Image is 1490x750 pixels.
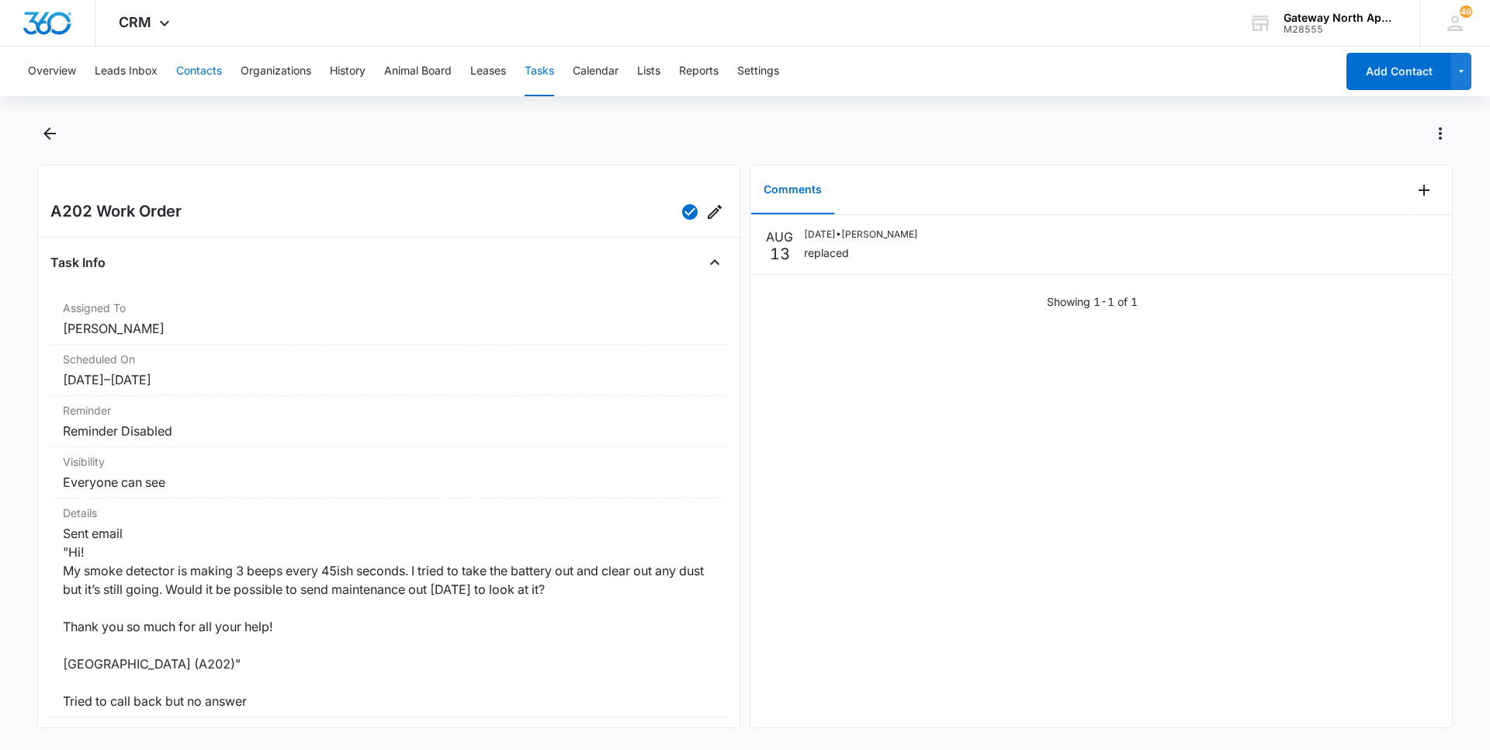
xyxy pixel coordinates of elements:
div: Assigned To[PERSON_NAME] [50,293,727,345]
button: Edit [702,200,727,224]
button: Lists [637,47,660,96]
p: AUG [766,227,793,246]
h2: A202 Work Order [50,200,182,224]
span: 49 [1460,5,1472,18]
button: Back [37,121,61,146]
span: CRM [119,14,151,30]
div: notifications count [1460,5,1472,18]
button: Tasks [525,47,554,96]
button: Add Contact [1346,53,1451,90]
dd: Sent email "Hi! My smoke detector is making 3 beeps every 45ish seconds. I tried to take the batt... [63,524,715,710]
dd: Reminder Disabled [63,422,715,440]
dt: Details [63,505,715,521]
button: Organizations [241,47,311,96]
div: account name [1284,12,1397,24]
div: Scheduled On[DATE]–[DATE] [50,345,727,396]
div: VisibilityEveryone can see [50,447,727,498]
dd: Everyone can see [63,473,715,491]
dt: Contacts [63,724,715,740]
button: Add Comment [1412,178,1436,203]
button: Settings [737,47,779,96]
button: Animal Board [384,47,452,96]
h4: Task Info [50,253,106,272]
button: Leases [470,47,506,96]
button: Reports [679,47,719,96]
button: Close [702,250,727,275]
dt: Visibility [63,453,715,470]
p: [DATE] • [PERSON_NAME] [804,227,918,241]
dt: Reminder [63,402,715,418]
dt: Assigned To [63,300,715,316]
p: 13 [770,246,790,262]
button: Leads Inbox [95,47,158,96]
dd: [PERSON_NAME] [63,319,715,338]
dt: Scheduled On [63,351,715,367]
button: Actions [1428,121,1453,146]
div: ReminderReminder Disabled [50,396,727,447]
button: Contacts [176,47,222,96]
button: History [330,47,366,96]
button: Calendar [573,47,619,96]
p: Showing 1-1 of 1 [1047,293,1138,310]
dd: [DATE] – [DATE] [63,370,715,389]
button: Comments [751,166,834,214]
div: DetailsSent email "Hi! My smoke detector is making 3 beeps every 45ish seconds. I tried to take t... [50,498,727,717]
button: Overview [28,47,76,96]
div: account id [1284,24,1397,35]
p: replaced [804,245,918,261]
